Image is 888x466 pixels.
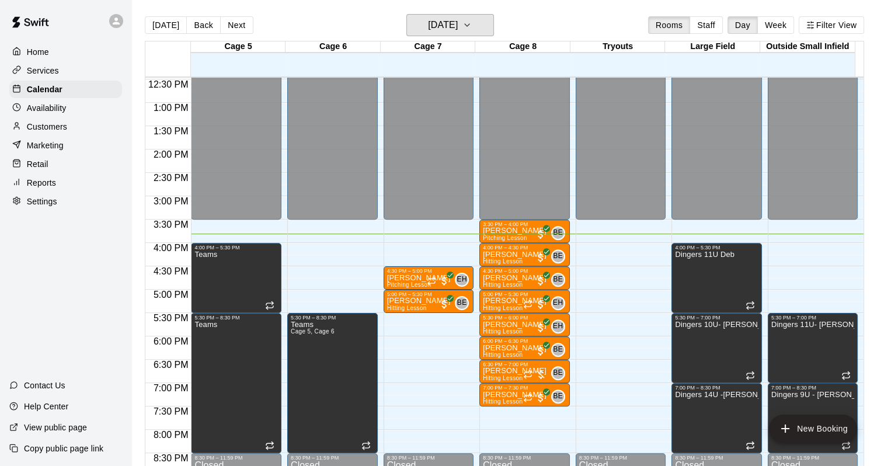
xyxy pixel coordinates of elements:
span: 8:00 PM [151,430,191,440]
button: add [769,415,857,443]
div: 5:00 PM – 5:30 PM: Zachary [479,290,570,313]
div: Brian Elkins [551,226,565,240]
span: Recurring event [523,300,532,309]
span: 7:30 PM [151,406,191,416]
div: 8:30 PM – 11:59 PM [579,455,663,461]
span: All customers have paid [535,322,546,333]
span: Hitting Lesson [387,305,427,311]
a: Retail [9,155,122,173]
div: 7:00 PM – 8:30 PM [675,385,758,391]
div: Reports [9,174,122,192]
span: 6:30 PM [151,360,191,370]
a: Home [9,43,122,61]
span: All customers have paid [535,228,546,240]
button: Staff [689,16,723,34]
div: 6:30 PM – 7:00 PM: Hitting Lesson [479,360,570,383]
span: 4:00 PM [151,243,191,253]
button: Next [220,16,253,34]
span: Recurring event [523,370,532,379]
div: Cage 5 [191,41,286,53]
div: 4:30 PM – 5:00 PM: Hitting Lesson [479,266,570,290]
div: Brian Elkins [551,390,565,404]
span: Recurring event [841,371,851,380]
div: Brian Elkins [455,296,469,310]
div: 7:00 PM – 8:30 PM: Dingers 14U -Steele [671,383,762,453]
span: BE [553,227,563,239]
div: 4:30 PM – 5:00 PM [483,268,566,274]
span: Brian Elkins [556,390,565,404]
span: Eric Harrington [556,296,565,310]
p: Settings [27,196,57,207]
span: Cage 5, Cage 6 [291,328,335,335]
span: Hitting Lesson [483,328,523,335]
div: 4:00 PM – 5:30 PM: Teams [191,243,281,313]
div: Brian Elkins [551,249,565,263]
span: 12:30 PM [145,79,191,89]
button: [DATE] [406,14,494,36]
div: 5:00 PM – 5:30 PM: Henry Burns [384,290,474,313]
span: All customers have paid [535,392,546,404]
a: Services [9,62,122,79]
div: 5:30 PM – 8:30 PM: Teams [191,313,281,453]
span: BE [553,344,563,356]
div: 3:30 PM – 4:00 PM: Henry Burris [479,220,570,243]
span: 4:30 PM [151,266,191,276]
div: 7:00 PM – 8:30 PM [771,385,855,391]
div: 8:30 PM – 11:59 PM [387,455,471,461]
p: Calendar [27,84,62,95]
button: [DATE] [145,16,187,34]
div: 5:30 PM – 6:00 PM: Hitting Lesson [479,313,570,336]
span: Hitting Lesson [483,352,523,358]
span: All customers have paid [535,275,546,287]
span: Brian Elkins [556,273,565,287]
span: 1:30 PM [151,126,191,136]
div: Brian Elkins [551,273,565,287]
span: 6:00 PM [151,336,191,346]
span: Recurring event [841,441,851,450]
div: 4:00 PM – 5:30 PM [675,245,758,251]
span: Hitting Lesson [483,281,523,288]
p: Retail [27,158,48,170]
a: Customers [9,118,122,135]
div: 8:30 PM – 11:59 PM [483,455,566,461]
div: 3:30 PM – 4:00 PM [483,221,566,227]
p: Availability [27,102,67,114]
span: Recurring event [265,301,274,310]
span: Eric Harrington [459,273,469,287]
div: 6:00 PM – 6:30 PM: Landon Riley [479,336,570,360]
span: All customers have paid [438,298,450,310]
span: All customers have paid [535,298,546,310]
span: Recurring event [523,393,532,402]
span: All customers have paid [535,345,546,357]
span: EH [457,274,466,286]
div: 4:30 PM – 5:00 PM: ND Jones [384,266,474,290]
span: 5:00 PM [151,290,191,300]
div: 6:00 PM – 6:30 PM [483,338,566,344]
div: Calendar [9,81,122,98]
span: Brian Elkins [556,343,565,357]
span: 5:30 PM [151,313,191,323]
span: 1:00 PM [151,103,191,113]
div: 7:00 PM – 7:30 PM [483,385,566,391]
p: Reports [27,177,56,189]
button: Filter View [799,16,864,34]
div: 4:00 PM – 5:30 PM [194,245,278,251]
p: Copy public page link [24,443,103,454]
span: Hitting Lesson [483,375,523,381]
button: Rooms [648,16,690,34]
span: Recurring event [427,276,436,286]
div: 5:30 PM – 7:00 PM: Dingers 10U- Tim [671,313,762,383]
span: 2:30 PM [151,173,191,183]
div: Availability [9,99,122,117]
span: Brian Elkins [556,366,565,380]
div: 5:30 PM – 8:30 PM [194,315,278,321]
span: Recurring event [746,371,755,380]
div: 8:30 PM – 11:59 PM [194,455,278,461]
button: Back [186,16,221,34]
span: Recurring event [746,301,755,310]
span: Eric Harrington [556,319,565,333]
div: Settings [9,193,122,210]
div: Cage 6 [285,41,381,53]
